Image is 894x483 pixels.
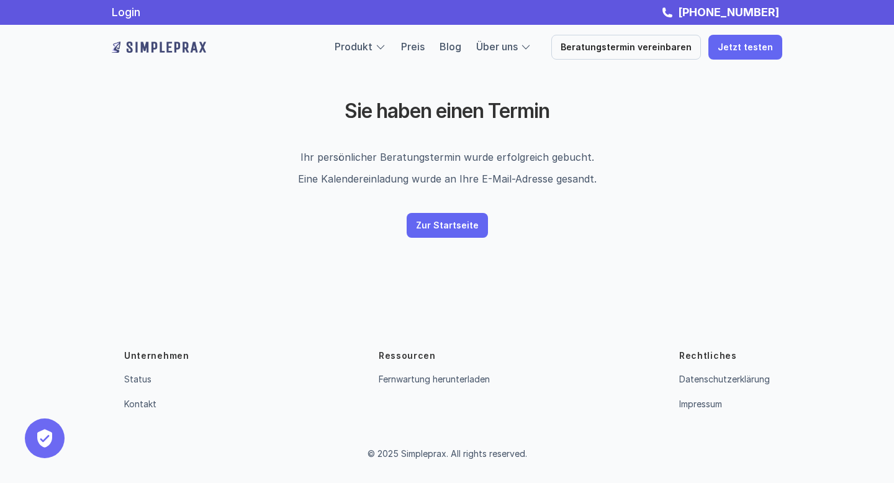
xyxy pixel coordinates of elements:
a: Jetzt testen [708,35,782,60]
strong: [PHONE_NUMBER] [678,6,779,19]
a: Fernwartung herunterladen [379,374,490,384]
p: Beratungstermin vereinbaren [561,42,692,53]
a: Zur Startseite [407,213,488,238]
a: Kontakt [124,399,156,409]
p: © 2025 Simpleprax. All rights reserved. [368,449,527,459]
p: Zur Startseite [416,220,479,231]
a: Produkt [335,40,372,53]
a: Status [124,374,151,384]
a: Login [112,6,140,19]
p: Rechtliches [679,350,737,362]
p: Eine Kalendereinladung wurde an Ihre E-Mail-Adresse gesandt. [257,169,637,188]
p: Jetzt testen [718,42,773,53]
a: Über uns [476,40,518,53]
a: Datenschutzerklärung [679,374,770,384]
p: Unternehmen [124,350,189,362]
a: Impressum [679,399,722,409]
h2: Sie haben einen Termin [233,99,661,123]
a: Beratungstermin vereinbaren [551,35,701,60]
p: Ihr persönlicher Beratungstermin wurde erfolgreich gebucht. [257,148,637,166]
a: Blog [440,40,461,53]
p: Ressourcen [379,350,436,362]
a: [PHONE_NUMBER] [675,6,782,19]
a: Preis [401,40,425,53]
